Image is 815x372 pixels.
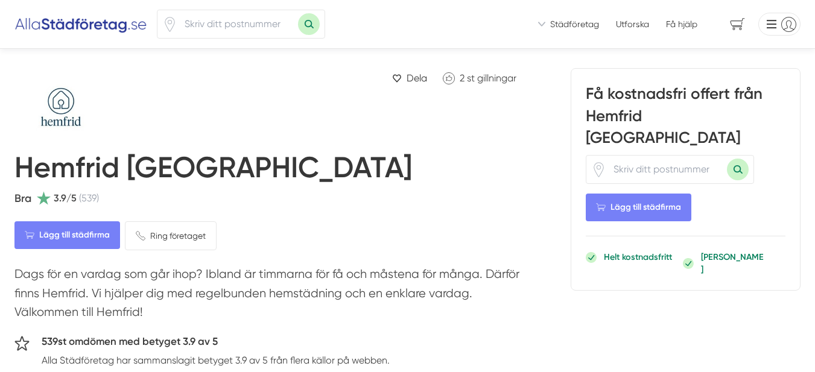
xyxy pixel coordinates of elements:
: Lägg till städfirma [586,194,691,221]
span: Klicka för att använda din position. [162,17,177,32]
span: st gillningar [467,72,516,84]
h1: Hemfrid [GEOGRAPHIC_DATA] [14,150,412,190]
a: Dela [387,68,432,88]
span: 2 [460,72,465,84]
input: Skriv ditt postnummer [606,156,727,183]
span: Bra [14,192,31,205]
span: (539) [79,191,99,206]
span: Få hjälp [666,18,697,30]
p: [PERSON_NAME] [701,251,766,275]
span: Dela [407,71,427,86]
p: Helt kostnadsfritt [604,251,672,263]
span: 3.9/5 [54,191,77,206]
button: Sök med postnummer [727,159,749,180]
span: Städföretag [550,18,599,30]
h3: Få kostnadsfri offert från Hemfrid [GEOGRAPHIC_DATA] [586,83,785,155]
a: Klicka för att gilla Hemfrid Göteborg [437,68,522,88]
span: Klicka för att använda din position. [591,162,606,177]
h5: 539st omdömen med betyget 3.9 av 5 [42,333,390,353]
a: Utforska [616,18,649,30]
span: navigation-cart [721,14,753,35]
svg: Pin / Karta [162,17,177,32]
p: Alla Städföretag har sammanslagit betyget 3.9 av 5 från flera källor på webben. [42,353,390,368]
button: Sök med postnummer [298,13,320,35]
span: Ring företaget [150,229,206,242]
: Lägg till städfirma [14,221,120,249]
svg: Pin / Karta [591,162,606,177]
a: Ring företaget [125,221,217,250]
img: Hemfrid Göteborg logotyp [14,68,147,140]
img: Alla Städföretag [14,14,147,34]
p: Dags för en vardag som går ihop? Ibland är timmarna för få och måstena för många. Därför finns He... [14,265,522,327]
input: Skriv ditt postnummer [177,10,298,38]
